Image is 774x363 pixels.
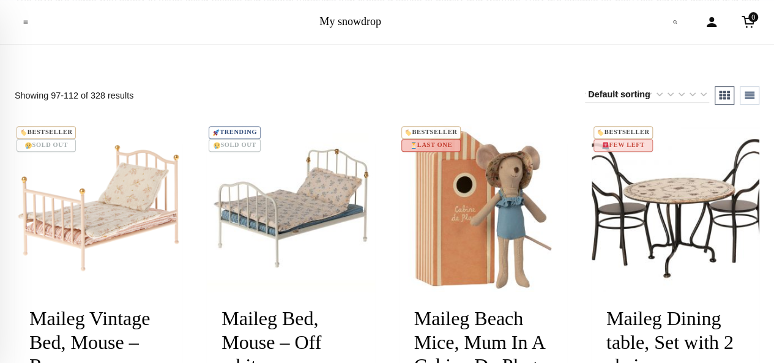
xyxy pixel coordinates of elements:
[207,124,374,292] a: 🚀TRENDING😢SOLD OUT
[585,87,709,103] select: Shop order
[319,15,381,28] a: My snowdrop
[735,9,762,36] a: Cart
[15,86,585,105] p: Showing 97-112 of 328 results
[661,9,688,36] button: Open search
[748,12,758,22] span: 0
[592,124,759,292] a: 🏷️BESTSELLER🚨FEW LEFT
[400,124,567,292] a: 🏷️BESTSELLER⏳LAST ONE
[698,9,725,36] a: Account
[12,9,39,36] button: Open menu
[15,124,182,292] a: 🏷️BESTSELLER😢SOLD OUT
